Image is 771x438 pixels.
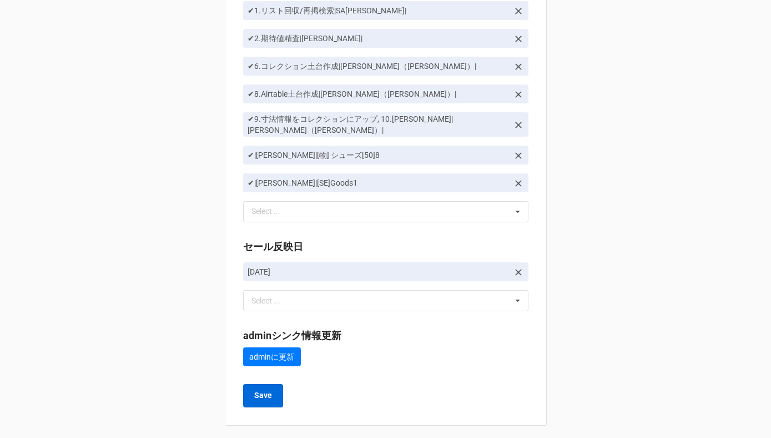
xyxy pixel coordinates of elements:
p: ✔︎|[PERSON_NAME]|[物] シューズ[50]8 [248,150,508,161]
p: ✔︎8.Airtable土台作成|[PERSON_NAME]（[PERSON_NAME]）| [248,88,508,99]
button: Save [243,384,283,407]
label: セール反映日 [243,239,303,255]
p: ✔︎6.コレクション土台作成|[PERSON_NAME]（[PERSON_NAME]）| [248,61,508,72]
p: ✔︎|[PERSON_NAME]|[SE]Goods1 [248,177,508,188]
a: adminに更新 [243,347,301,366]
p: ✔︎1.リスト回収/再掲検索|SA[PERSON_NAME]| [248,5,508,16]
p: ✔︎2.期待値精査|[PERSON_NAME]| [248,33,508,44]
p: ✔︎9.寸法情報をコレクションにアップ, 10.[PERSON_NAME]|[PERSON_NAME]（[PERSON_NAME]）| [248,113,508,136]
b: adminシンク情報更新 [243,330,341,341]
div: Select ... [249,294,296,307]
div: Select ... [249,205,296,218]
b: Save [254,390,272,401]
p: [DATE] [248,266,508,277]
